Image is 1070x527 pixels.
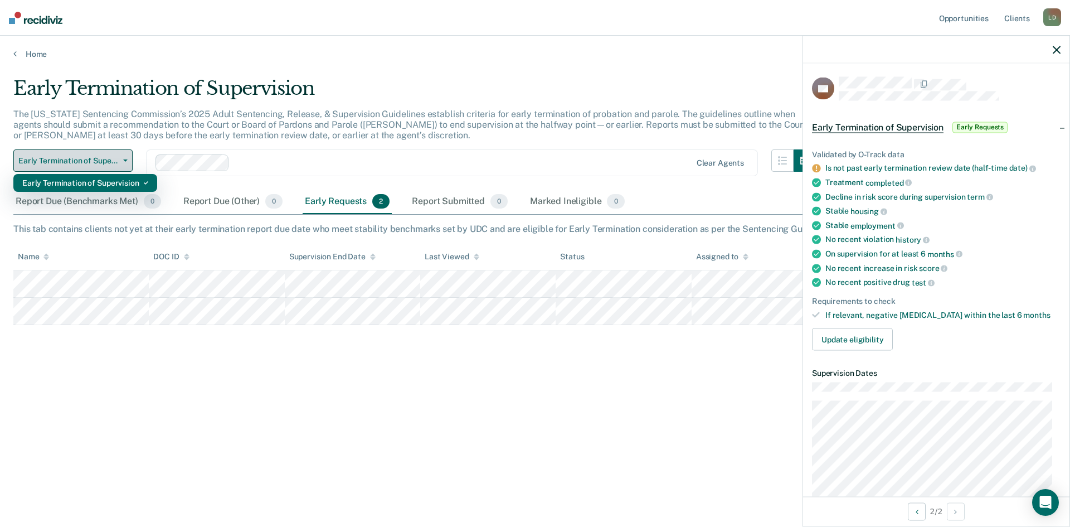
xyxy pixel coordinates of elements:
[825,310,1061,320] div: If relevant, negative [MEDICAL_DATA] within the last 6
[927,249,962,258] span: months
[825,206,1061,216] div: Stable
[18,156,119,166] span: Early Termination of Supervision
[850,221,903,230] span: employment
[372,194,390,209] span: 2
[153,252,189,262] div: DOC ID
[825,235,1061,245] div: No recent violation
[1023,310,1050,319] span: months
[697,158,744,168] div: Clear agents
[303,190,392,214] div: Early Requests
[22,174,148,192] div: Early Termination of Supervision
[825,220,1061,230] div: Stable
[560,252,584,262] div: Status
[9,12,62,24] img: Recidiviz
[803,496,1069,526] div: 2 / 2
[908,502,926,520] button: Previous Opportunity
[919,264,947,273] span: score
[896,235,930,244] span: history
[144,194,161,209] span: 0
[967,192,993,201] span: term
[825,278,1061,288] div: No recent positive drug
[1032,489,1059,516] div: Open Intercom Messenger
[18,252,49,262] div: Name
[13,190,163,214] div: Report Due (Benchmarks Met)
[696,252,748,262] div: Assigned to
[812,328,893,351] button: Update eligibility
[850,207,887,216] span: housing
[912,278,935,287] span: test
[812,369,1061,378] dt: Supervision Dates
[265,194,283,209] span: 0
[13,49,1057,59] a: Home
[803,109,1069,145] div: Early Termination of SupervisionEarly Requests
[13,77,816,109] div: Early Termination of Supervision
[812,122,943,133] span: Early Termination of Supervision
[825,178,1061,188] div: Treatment
[952,122,1008,133] span: Early Requests
[812,296,1061,306] div: Requirements to check
[825,192,1061,202] div: Decline in risk score during supervision
[607,194,624,209] span: 0
[528,190,627,214] div: Marked Ineligible
[1043,8,1061,26] div: L D
[825,263,1061,273] div: No recent increase in risk
[825,163,1061,173] div: Is not past early termination review date (half-time date)
[490,194,508,209] span: 0
[181,190,285,214] div: Report Due (Other)
[410,190,510,214] div: Report Submitted
[812,149,1061,159] div: Validated by O-Track data
[289,252,376,262] div: Supervision End Date
[865,178,912,187] span: completed
[947,502,965,520] button: Next Opportunity
[425,252,479,262] div: Last Viewed
[13,224,1057,234] div: This tab contains clients not yet at their early termination report due date who meet stability b...
[13,109,806,141] p: The [US_STATE] Sentencing Commission’s 2025 Adult Sentencing, Release, & Supervision Guidelines e...
[825,249,1061,259] div: On supervision for at least 6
